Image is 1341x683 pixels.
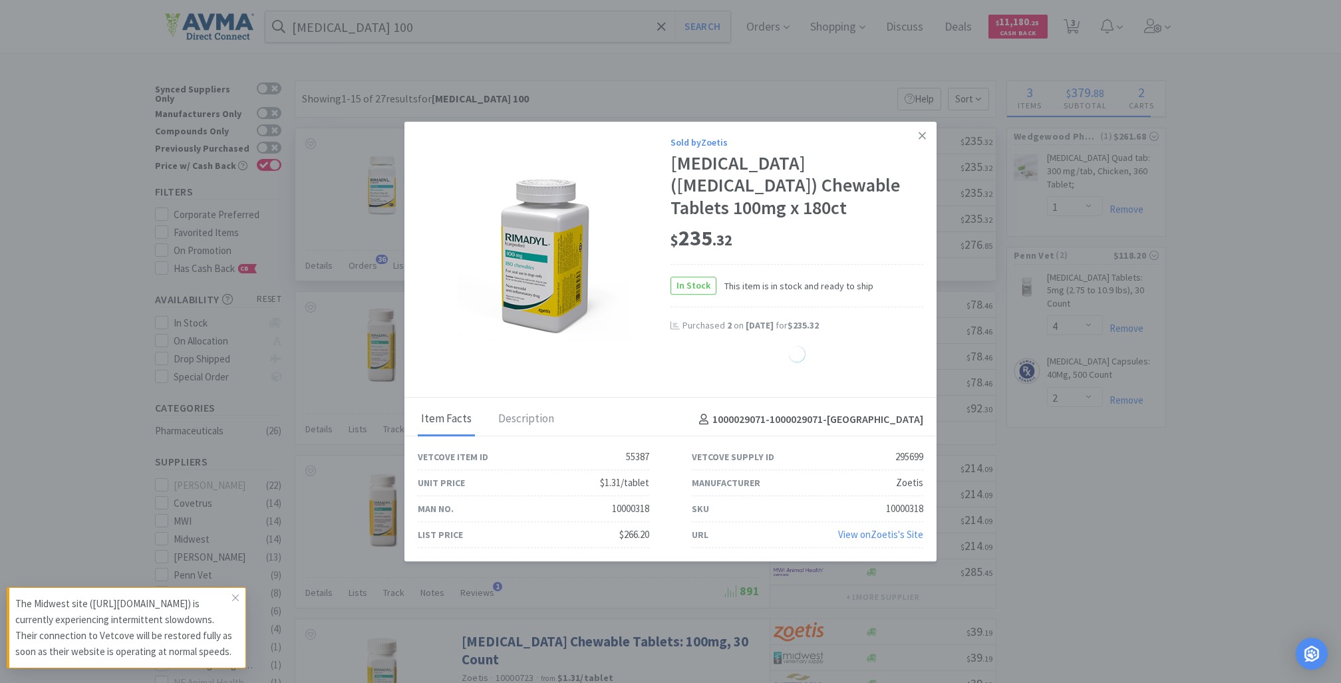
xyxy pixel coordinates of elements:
div: 55387 [626,449,649,465]
div: Vetcove Supply ID [692,450,774,464]
div: 10000318 [886,501,923,517]
a: View onZoetis's Site [838,528,923,541]
span: 235 [670,225,732,251]
div: Vetcove Item ID [418,450,488,464]
div: $266.20 [619,527,649,543]
div: Description [495,403,557,436]
div: 295699 [895,449,923,465]
div: URL [692,527,708,542]
div: SKU [692,501,709,516]
span: This item is in stock and ready to ship [716,279,873,293]
span: . 32 [712,231,732,249]
div: 10000318 [612,501,649,517]
div: Purchased on for [682,319,923,333]
div: Item Facts [418,403,475,436]
div: List Price [418,527,463,542]
p: The Midwest site ([URL][DOMAIN_NAME]) is currently experiencing intermittent slowdowns. Their con... [15,596,232,660]
div: Zoetis [896,475,923,491]
div: Unit Price [418,476,465,490]
div: Sold by Zoetis [670,135,923,150]
span: 2 [727,319,732,331]
span: $235.32 [788,319,819,331]
img: ef5148b641ef4cc995b4f1ca70e2377c_295699.jpeg [458,169,631,342]
div: Manufacturer [692,476,760,490]
span: $ [670,231,678,249]
div: Man No. [418,501,454,516]
div: [MEDICAL_DATA] ([MEDICAL_DATA]) Chewable Tablets 100mg x 180ct [670,152,923,219]
span: In Stock [671,277,716,294]
h4: 1000029071-1000029071 - [GEOGRAPHIC_DATA] [694,411,923,428]
div: Open Intercom Messenger [1296,638,1328,670]
span: [DATE] [746,319,774,331]
div: $1.31/tablet [600,475,649,491]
